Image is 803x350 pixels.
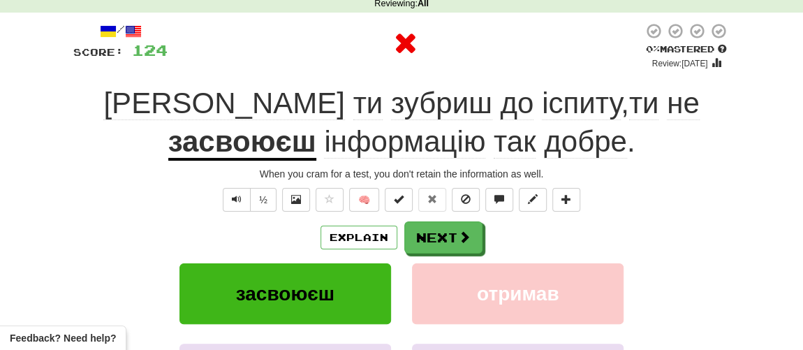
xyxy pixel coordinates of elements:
[179,263,391,324] button: засвоюєш
[477,283,559,305] span: отримав
[646,43,660,54] span: 0 %
[519,188,547,212] button: Edit sentence (alt+d)
[73,167,730,181] div: When you cram for a test, you don't retain the information as well.
[10,331,116,345] span: Open feedback widget
[220,188,277,212] div: Text-to-speech controls
[223,188,251,212] button: Play sentence audio (ctl+space)
[73,22,168,40] div: /
[321,226,397,249] button: Explain
[412,263,624,324] button: отримав
[667,87,700,120] span: не
[542,87,621,120] span: іспиту
[385,188,413,212] button: Set this sentence to 100% Mastered (alt+m)
[103,87,344,120] span: [PERSON_NAME]
[73,46,124,58] span: Score:
[103,87,699,120] span: ,
[494,125,536,159] span: так
[391,87,492,120] span: зубриш
[500,87,533,120] span: до
[629,87,659,120] span: ти
[652,59,708,68] small: Review: [DATE]
[485,188,513,212] button: Discuss sentence (alt+u)
[544,125,627,159] span: добре
[236,283,334,305] span: засвоюєш
[643,43,730,56] div: Mastered
[324,125,485,159] span: інформацію
[316,188,344,212] button: Favorite sentence (alt+f)
[418,188,446,212] button: Reset to 0% Mastered (alt+r)
[282,188,310,212] button: Show image (alt+x)
[250,188,277,212] button: ½
[353,87,383,120] span: ти
[349,188,379,212] button: 🧠
[452,188,480,212] button: Ignore sentence (alt+i)
[168,125,316,161] u: засвоюєш
[552,188,580,212] button: Add to collection (alt+a)
[316,125,635,159] span: .
[132,41,168,59] span: 124
[404,221,482,254] button: Next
